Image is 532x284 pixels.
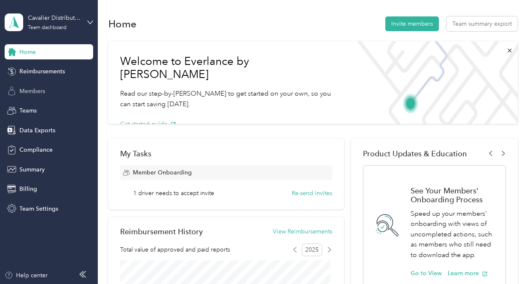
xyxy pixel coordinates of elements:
[350,41,518,124] img: Welcome to everlance
[273,227,332,236] button: View Reimbursements
[448,269,488,278] button: Learn more
[28,13,81,22] div: Cavalier Distributing Company
[19,67,65,76] span: Reimbursements
[19,48,36,56] span: Home
[133,189,214,198] span: 1 driver needs to accept invite
[292,189,332,198] button: Re-send invites
[28,25,67,30] div: Team dashboard
[19,126,55,135] span: Data Exports
[19,106,37,115] span: Teams
[19,204,58,213] span: Team Settings
[120,88,339,109] p: Read our step-by-[PERSON_NAME] to get started on your own, so you can start saving [DATE].
[120,55,339,81] h1: Welcome to Everlance by [PERSON_NAME]
[120,120,176,129] button: Get started guide
[108,19,137,28] h1: Home
[485,237,532,284] iframe: Everlance-gr Chat Button Frame
[302,244,322,256] span: 2025
[363,149,467,158] span: Product Updates & Education
[411,269,442,278] button: Go to View
[385,16,439,31] button: Invite members
[411,186,496,204] h1: See Your Members' Onboarding Process
[133,168,192,177] span: Member Onboarding
[446,16,518,31] button: Team summary export
[19,165,45,174] span: Summary
[120,149,332,158] div: My Tasks
[411,209,496,260] p: Speed up your members' onboarding with views of uncompleted actions, such as members who still ne...
[19,145,53,154] span: Compliance
[120,245,230,254] span: Total value of approved and paid reports
[19,185,37,193] span: Billing
[5,271,48,280] button: Help center
[19,87,45,96] span: Members
[120,227,203,236] h2: Reimbursement History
